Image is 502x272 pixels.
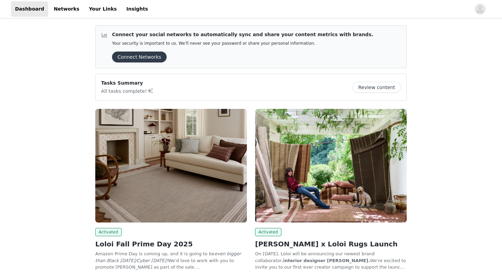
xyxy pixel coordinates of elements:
p: All tasks complete! [101,87,154,95]
a: Networks [50,1,83,17]
strong: interior designer [PERSON_NAME]. [283,258,370,263]
p: On [DATE], Loloi will be announcing our newest brand collaborator, We're excited to invite you to... [255,250,407,271]
img: Loloi Rugs [255,109,407,223]
h2: [PERSON_NAME] x Loloi Rugs Launch [255,239,407,249]
em: even bigger than Black [DATE]/Cyber [DATE]! [95,251,241,263]
span: Activated [255,228,281,236]
span: Activated [95,228,122,236]
p: Amazon Prime Day is coming up, and it is going to be We'd love to work with you to promote [PERSO... [95,250,247,271]
div: avatar [477,4,483,15]
h2: Loloi Fall Prime Day 2025 [95,239,247,249]
p: Tasks Summary [101,80,154,87]
a: Your Links [85,1,121,17]
p: Connect your social networks to automatically sync and share your content metrics with brands. [112,31,373,38]
a: Dashboard [11,1,48,17]
button: Review content [352,82,401,93]
button: Connect Networks [112,52,167,62]
img: Loloi Rugs [95,109,247,223]
a: Insights [122,1,152,17]
p: Your security is important to us. We’ll never see your password or share your personal information. [112,41,373,46]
